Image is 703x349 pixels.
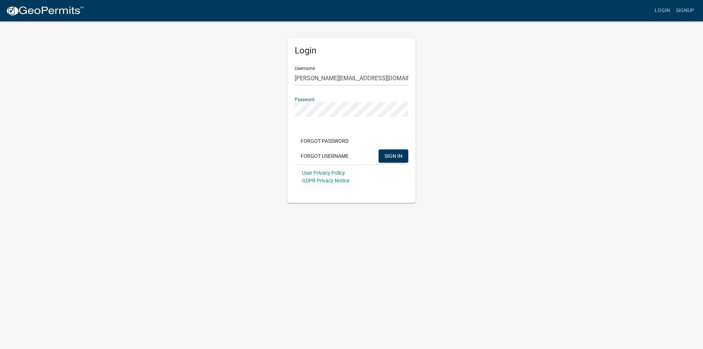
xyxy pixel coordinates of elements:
span: SIGN IN [384,153,402,159]
button: SIGN IN [379,149,408,163]
button: Forgot Username [295,149,354,163]
a: GDPR Privacy Notice [302,178,349,183]
h5: Login [295,45,408,56]
a: Signup [673,4,697,18]
a: Login [652,4,673,18]
button: Forgot Password [295,134,354,148]
a: User Privacy Policy [302,170,345,176]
